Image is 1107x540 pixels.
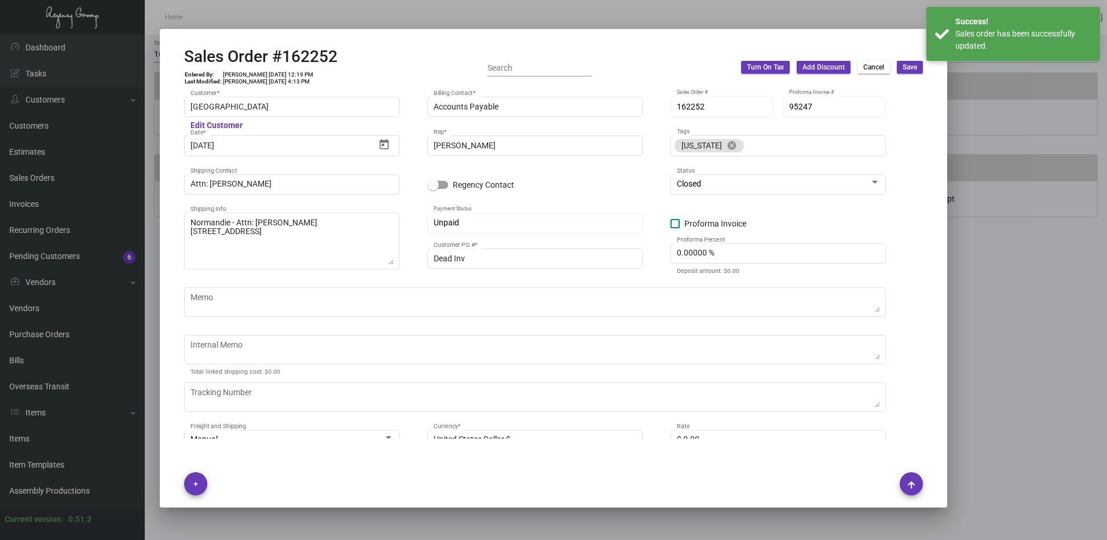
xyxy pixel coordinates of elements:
button: Open calendar [375,135,394,154]
mat-hint: Deposit amount: $0.00 [677,268,739,275]
span: Closed [677,179,701,188]
td: [PERSON_NAME] [DATE] 12:19 PM [222,71,314,78]
h2: Sales Order #162252 [184,47,338,67]
button: Save [897,61,923,74]
div: Sales order has been successfully updated. [955,28,1091,52]
button: Turn On Tax [741,61,790,74]
td: Last Modified: [184,78,222,85]
td: Entered By: [184,71,222,78]
td: [PERSON_NAME] [DATE] 4:13 PM [222,78,314,85]
span: Add Discount [802,63,845,72]
div: 0.51.2 [68,513,91,526]
button: Cancel [857,61,890,74]
div: Current version: [5,513,64,526]
button: + [184,472,207,495]
span: Unpaid [434,218,459,227]
span: Cancel [863,63,884,72]
div: Success! [955,16,1091,28]
span: + [193,472,198,495]
span: Regency Contact [453,178,514,192]
mat-hint: Total linked shipping cost: $0.00 [190,368,280,375]
span: Save [903,63,917,72]
button: Add Discount [797,61,851,74]
span: Turn On Tax [747,63,784,72]
span: Proforma Invoice [684,217,746,231]
mat-chip: [US_STATE] [675,139,744,152]
mat-icon: cancel [727,140,737,151]
mat-hint: Edit Customer [190,121,243,130]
